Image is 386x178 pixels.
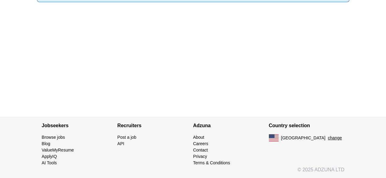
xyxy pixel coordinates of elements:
a: About [193,135,204,140]
a: Careers [193,141,208,146]
h4: Country selection [269,117,345,134]
a: AI Tools [42,160,57,165]
a: Post a job [117,135,136,140]
a: ApplyIQ [42,154,57,159]
a: Contact [193,148,208,152]
a: Privacy [193,154,207,159]
a: Blog [42,141,50,146]
a: ValueMyResume [42,148,74,152]
a: Browse jobs [42,135,65,140]
img: US flag [269,134,279,141]
a: Terms & Conditions [193,160,230,165]
button: change [328,135,342,141]
a: API [117,141,124,146]
span: [GEOGRAPHIC_DATA] [281,135,326,141]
